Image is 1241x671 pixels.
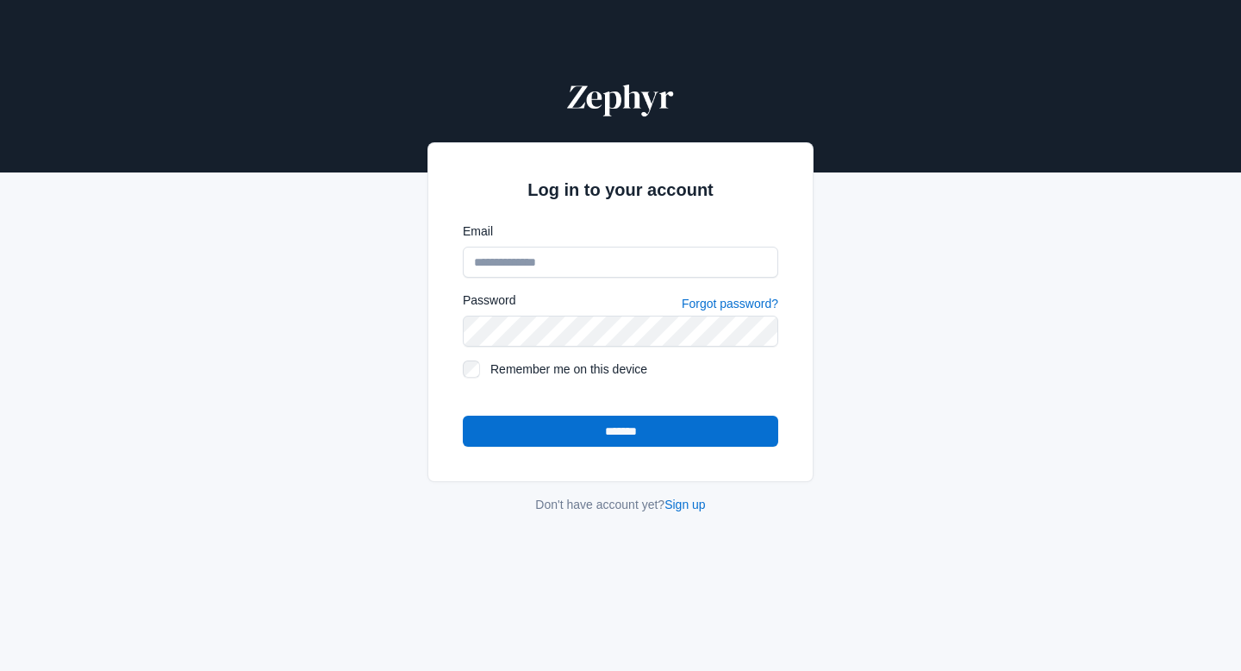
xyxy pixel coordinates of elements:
[490,361,778,378] label: Remember me on this device
[682,297,778,310] a: Forgot password?
[664,498,705,511] a: Sign up
[463,292,515,309] label: Password
[463,223,778,240] label: Email
[564,76,677,117] img: Zephyr Logo
[463,178,778,202] h2: Log in to your account
[427,496,814,513] div: Don't have account yet?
